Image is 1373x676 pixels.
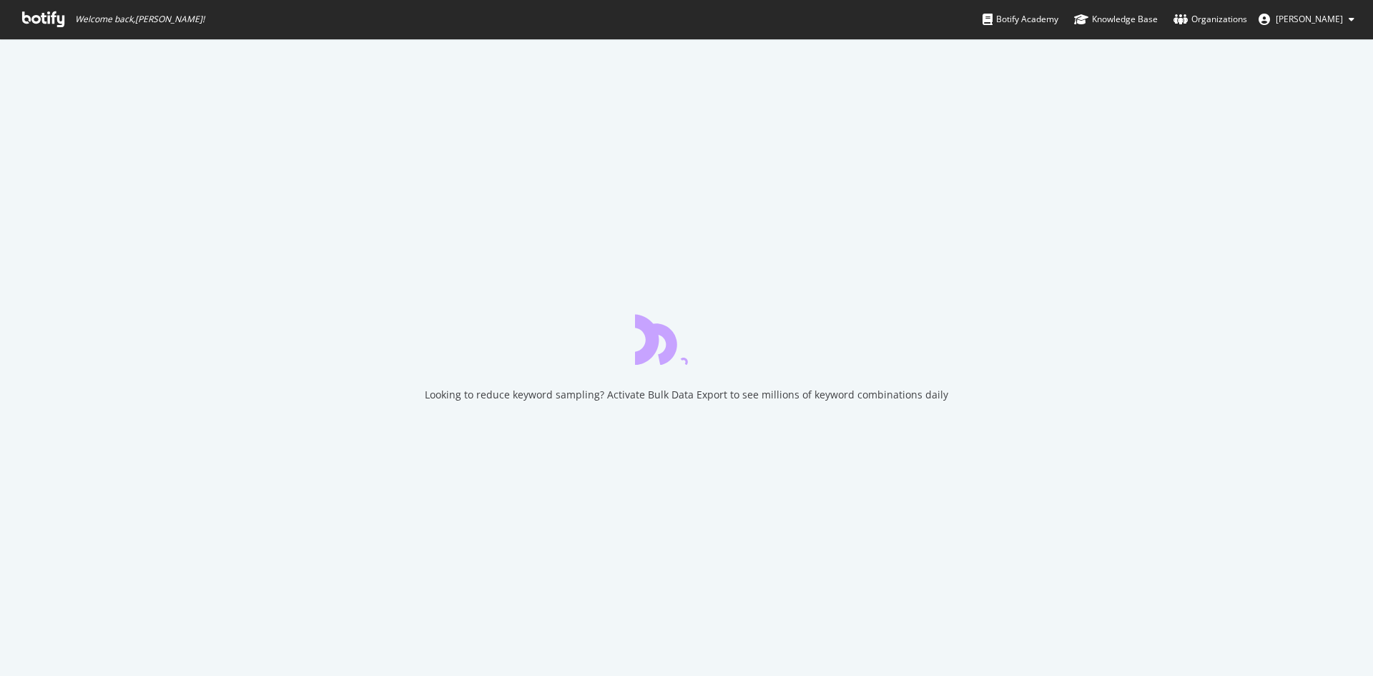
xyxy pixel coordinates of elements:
[635,313,738,365] div: animation
[1276,13,1343,25] span: Benoit Legeret
[983,12,1058,26] div: Botify Academy
[75,14,205,25] span: Welcome back, [PERSON_NAME] !
[1247,8,1366,31] button: [PERSON_NAME]
[425,388,948,402] div: Looking to reduce keyword sampling? Activate Bulk Data Export to see millions of keyword combinat...
[1074,12,1158,26] div: Knowledge Base
[1173,12,1247,26] div: Organizations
